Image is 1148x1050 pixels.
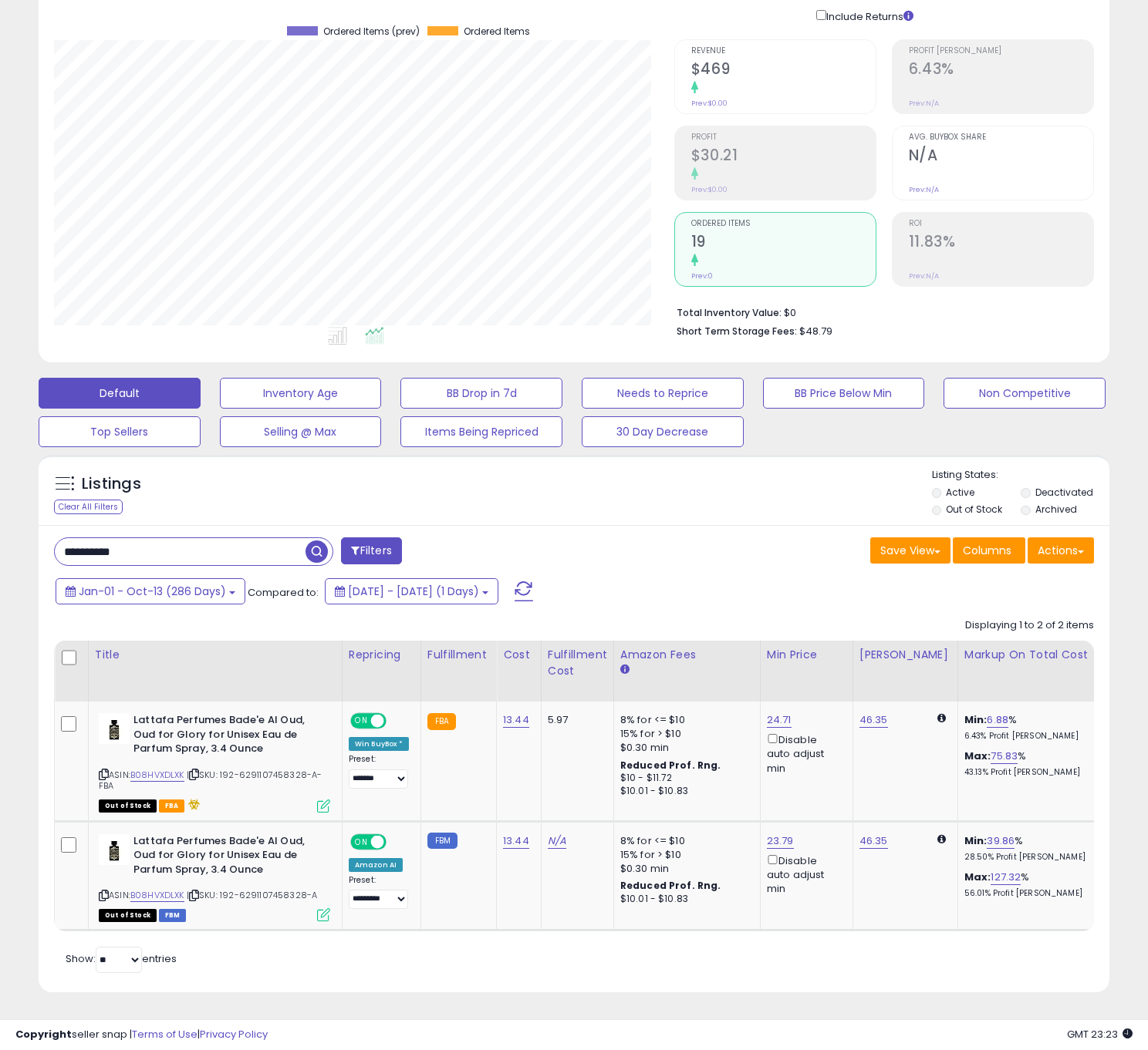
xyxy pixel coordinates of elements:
div: Win BuyBox * [349,737,409,751]
a: Privacy Policy [200,1027,268,1042]
h2: $469 [691,60,876,81]
span: | SKU: 192-6291107458328-A-FBA [99,769,322,792]
img: 31GLG3IRCKL._SL40_.jpg [99,713,130,744]
a: 23.79 [767,833,794,849]
span: ON [352,835,371,848]
span: OFF [384,835,409,848]
button: Inventory Age [220,378,382,409]
span: Show: entries [66,951,177,966]
a: 13.44 [503,833,529,849]
button: BB Price Below Min [763,378,925,409]
h2: 19 [691,233,876,254]
button: Jan-01 - Oct-13 (286 Days) [56,578,245,604]
p: 28.50% Profit [PERSON_NAME] [964,852,1092,863]
span: FBA [159,799,185,813]
h5: Listings [82,473,141,495]
p: 43.13% Profit [PERSON_NAME] [964,767,1092,778]
div: Min Price [767,647,846,663]
button: Actions [1028,537,1094,564]
div: Fulfillment [427,647,490,663]
a: B08HVXDLXK [130,889,184,902]
h2: $30.21 [691,146,876,167]
span: 2025-10-13 23:23 GMT [1067,1027,1133,1042]
span: Ordered Items (prev) [323,26,420,37]
span: ROI [909,220,1093,228]
button: Non Competitive [944,378,1106,409]
small: Amazon Fees. [620,663,630,677]
small: Prev: 0 [691,271,713,281]
div: % [964,713,1092,742]
a: B08HVXDLXK [130,769,184,782]
a: 75.83 [991,749,1018,764]
button: Selling @ Max [220,416,382,447]
div: % [964,870,1092,899]
div: 15% for > $10 [620,727,748,741]
span: All listings that are currently out of stock and unavailable for purchase on Amazon [99,799,157,813]
button: Columns [953,537,1025,564]
div: 8% for <= $10 [620,834,748,848]
a: 127.32 [991,870,1021,885]
button: Save View [870,537,950,564]
span: All listings that are currently out of stock and unavailable for purchase on Amazon [99,909,157,922]
button: Top Sellers [39,416,201,447]
button: Items Being Repriced [400,416,562,447]
a: 13.44 [503,712,529,728]
strong: Copyright [15,1027,72,1042]
b: Reduced Prof. Rng. [620,879,721,892]
a: 39.86 [987,833,1015,849]
h2: N/A [909,146,1093,167]
small: Prev: N/A [909,99,939,108]
b: Max: [964,870,991,884]
span: Avg. Buybox Share [909,133,1093,142]
span: | SKU: 192-6291107458328-A [187,889,317,901]
div: Preset: [349,754,409,788]
label: Archived [1035,503,1077,516]
div: Disable auto adjust min [767,731,841,776]
p: Listing States: [932,468,1110,483]
small: Prev: N/A [909,185,939,194]
b: Max: [964,749,991,763]
button: BB Drop in 7d [400,378,562,409]
h2: 11.83% [909,233,1093,254]
span: OFF [384,715,409,728]
span: Compared to: [248,585,319,600]
div: ASIN: [99,713,330,811]
span: FBM [159,909,187,922]
div: Preset: [349,875,409,909]
div: Fulfillment Cost [548,647,607,679]
p: 6.43% Profit [PERSON_NAME] [964,731,1092,742]
small: FBM [427,833,458,849]
span: Profit [691,133,876,142]
b: Lattafa Perfumes Bade'e Al Oud, Oud for Glory for Unisex Eau de Parfum Spray, 3.4 Ounce [133,834,321,881]
a: N/A [548,833,566,849]
div: $0.30 min [620,862,748,876]
span: Columns [963,543,1011,558]
span: [DATE] - [DATE] (1 Days) [348,584,479,599]
div: Clear All Filters [54,500,123,514]
b: Min: [964,712,988,727]
div: Title [95,647,336,663]
b: Short Term Storage Fees: [677,325,797,338]
button: [DATE] - [DATE] (1 Days) [325,578,498,604]
button: Default [39,378,201,409]
a: 46.35 [859,833,888,849]
small: Prev: $0.00 [691,185,728,194]
div: 8% for <= $10 [620,713,748,727]
b: Min: [964,833,988,848]
th: The percentage added to the cost of goods (COGS) that forms the calculator for Min & Max prices. [957,641,1104,702]
label: Out of Stock [946,503,1002,516]
b: Lattafa Perfumes Bade'e Al Oud, Oud for Glory for Unisex Eau de Parfum Spray, 3.4 Ounce [133,713,321,760]
span: ON [352,715,371,728]
span: Profit [PERSON_NAME] [909,47,1093,56]
span: Jan-01 - Oct-13 (286 Days) [79,584,226,599]
div: % [964,749,1092,778]
span: Ordered Items [464,26,530,37]
label: Deactivated [1035,486,1093,499]
div: 5.97 [548,713,602,727]
div: Markup on Total Cost [964,647,1098,663]
div: Amazon Fees [620,647,754,663]
li: $0 [677,302,1082,321]
small: Prev: $0.00 [691,99,728,108]
div: Repricing [349,647,414,663]
a: 46.35 [859,712,888,728]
